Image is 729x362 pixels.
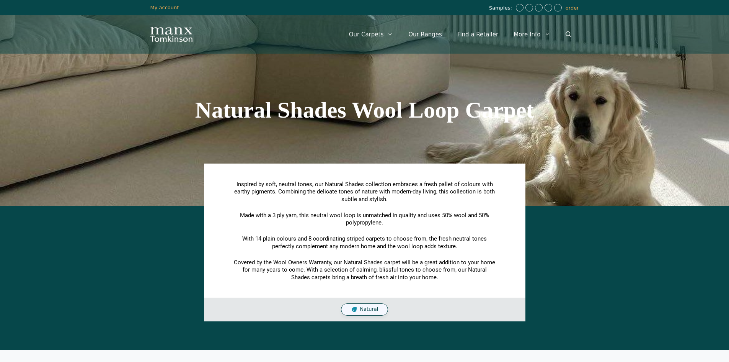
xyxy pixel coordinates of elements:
a: My account [150,5,179,10]
span: With 14 plain colours and 8 coordinating striped carpets to choose from, the fresh neutral tones ... [242,235,487,250]
span: Inspired by soft, neutral tones, our Natural Shades collection embraces a fresh pallet of colours... [234,181,495,203]
a: Our Ranges [401,23,450,46]
a: More Info [506,23,558,46]
a: Find a Retailer [450,23,506,46]
a: Our Carpets [341,23,401,46]
a: Open Search Bar [558,23,579,46]
h1: Natural Shades Wool Loop Carpet [150,98,579,121]
nav: Primary [341,23,579,46]
span: Samples: [489,5,514,11]
span: Made with a 3 ply yarn, this neutral wool loop is unmatched in quality and uses 50% wool and 50% ... [240,212,489,226]
a: order [566,5,579,11]
p: Covered by the Wool Owners Warranty, our Natural Shades carpet will be a great addition to your h... [233,259,497,282]
img: Manx Tomkinson [150,27,192,42]
span: Natural [360,306,378,313]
